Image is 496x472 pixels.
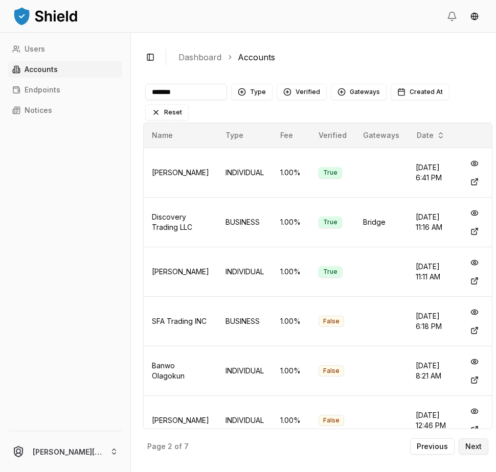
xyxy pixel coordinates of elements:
a: Users [8,41,122,57]
span: Created At [410,88,443,96]
p: Notices [25,107,52,114]
button: Created At [391,84,449,100]
a: Accounts [8,61,122,78]
p: of [174,443,182,450]
span: Discovery Trading LLC [152,213,192,231]
span: 1.00 % [280,267,301,276]
p: Previous [417,443,448,450]
p: [PERSON_NAME][EMAIL_ADDRESS][DOMAIN_NAME] [33,446,102,457]
a: Endpoints [8,82,122,98]
span: 1.00 % [280,416,301,424]
button: Gateways [331,84,387,100]
button: Type [231,84,273,100]
p: 2 [168,443,172,450]
span: Banwo Olagokun [152,361,185,380]
span: [PERSON_NAME] [152,168,209,177]
span: 1.00 % [280,366,301,375]
button: [PERSON_NAME][EMAIL_ADDRESS][DOMAIN_NAME] [4,435,126,468]
span: Bridge [363,218,386,226]
button: Next [459,438,488,455]
span: SFA Trading INC [152,317,207,325]
p: Accounts [25,66,58,73]
th: Type [217,123,272,148]
span: [DATE] 6:18 PM [416,312,442,331]
td: BUSINESS [217,197,272,247]
button: Date [413,127,449,144]
a: Dashboard [178,51,221,63]
button: Previous [410,438,455,455]
span: [DATE] 11:16 AM [416,213,442,231]
td: INDIVIDUAL [217,247,272,296]
td: BUSINESS [217,296,272,346]
span: 1.00 % [280,168,301,177]
nav: breadcrumb [178,51,484,63]
th: Name [144,123,217,148]
img: ShieldPay Logo [12,6,79,26]
span: [DATE] 6:41 PM [416,163,442,182]
span: 1.00 % [280,317,301,325]
span: [DATE] 11:11 AM [416,262,440,281]
span: [DATE] 12:46 PM [416,411,446,430]
span: 1.00 % [280,218,301,226]
a: Accounts [238,51,275,63]
p: Endpoints [25,86,60,93]
p: Page [147,443,166,450]
td: INDIVIDUAL [217,148,272,197]
button: Reset filters [145,104,189,121]
th: Fee [272,123,310,148]
th: Gateways [355,123,408,148]
p: Users [25,45,45,53]
p: 7 [184,443,189,450]
a: Notices [8,102,122,119]
td: INDIVIDUAL [217,346,272,395]
span: [PERSON_NAME] [152,416,209,424]
span: [PERSON_NAME] [152,267,209,276]
p: Next [465,443,482,450]
span: [DATE] 8:21 AM [416,361,441,380]
th: Verified [310,123,355,148]
td: INDIVIDUAL [217,395,272,445]
button: Verified [277,84,327,100]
